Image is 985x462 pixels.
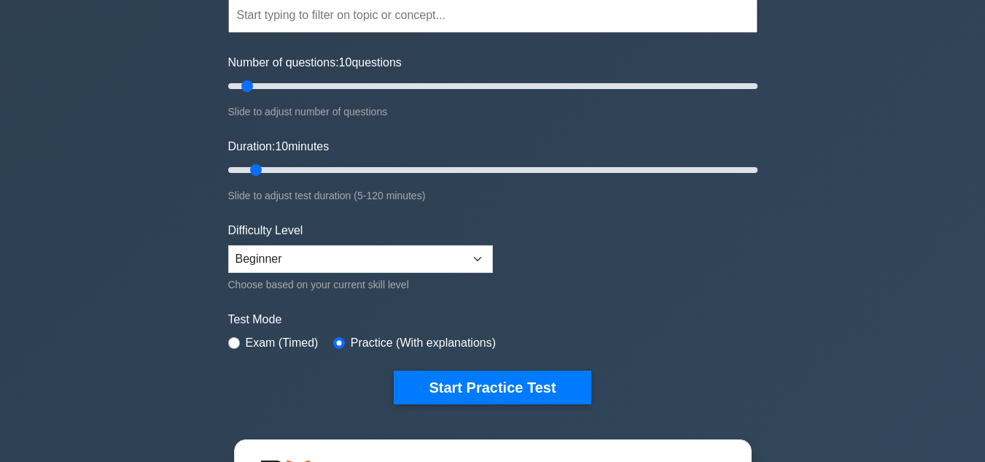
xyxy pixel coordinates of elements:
div: Slide to adjust number of questions [228,103,758,120]
span: 10 [339,56,352,69]
label: Test Mode [228,311,758,328]
div: Slide to adjust test duration (5-120 minutes) [228,187,758,204]
button: Start Practice Test [394,371,591,404]
label: Duration: minutes [228,138,330,155]
span: 10 [275,140,288,153]
div: Choose based on your current skill level [228,276,493,293]
label: Difficulty Level [228,222,303,239]
label: Exam (Timed) [246,334,319,352]
label: Practice (With explanations) [351,334,496,352]
label: Number of questions: questions [228,54,402,72]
